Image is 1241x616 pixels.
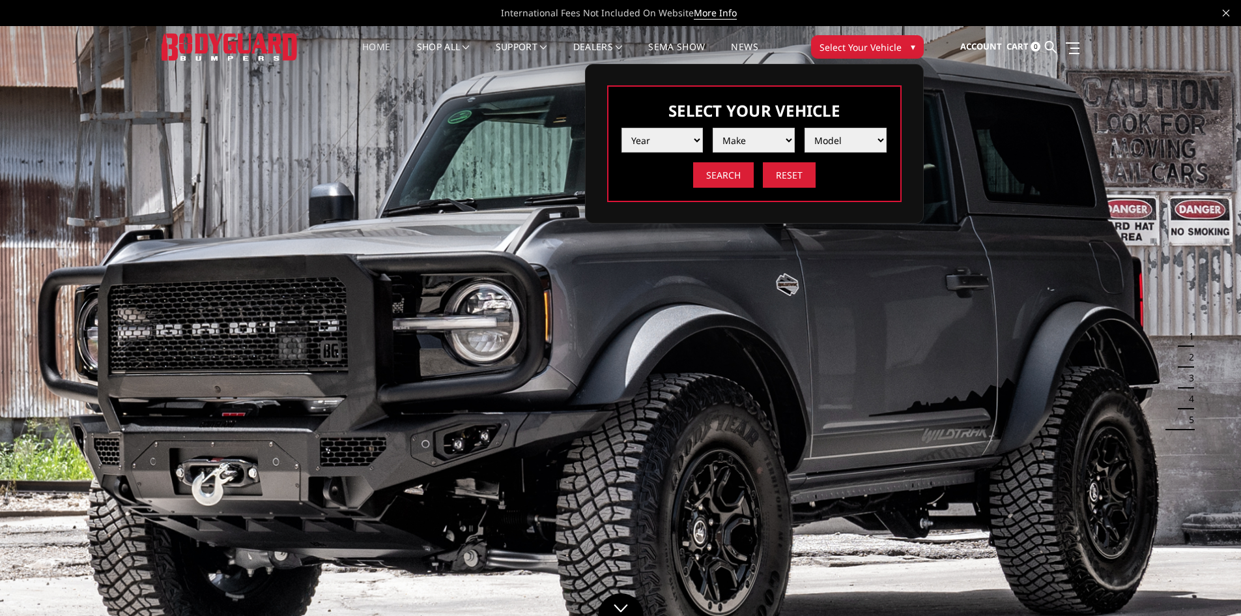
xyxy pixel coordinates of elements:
[763,162,816,188] input: Reset
[693,162,754,188] input: Search
[731,42,758,68] a: News
[811,35,924,59] button: Select Your Vehicle
[960,40,1002,52] span: Account
[598,593,644,616] a: Click to Down
[1181,326,1194,347] button: 1 of 5
[960,29,1002,65] a: Account
[573,42,623,68] a: Dealers
[621,100,887,121] h3: Select Your Vehicle
[1006,40,1029,52] span: Cart
[362,42,390,68] a: Home
[1006,29,1040,65] a: Cart 0
[694,7,737,20] a: More Info
[1176,553,1241,616] iframe: Chat Widget
[1181,347,1194,368] button: 2 of 5
[911,40,915,53] span: ▾
[1031,42,1040,51] span: 0
[496,42,547,68] a: Support
[713,128,795,153] select: Please select the value from list.
[1181,409,1194,430] button: 5 of 5
[417,42,470,68] a: shop all
[162,33,298,60] img: BODYGUARD BUMPERS
[1181,368,1194,389] button: 3 of 5
[648,42,705,68] a: SEMA Show
[820,40,902,54] span: Select Your Vehicle
[621,128,704,153] select: Please select the value from list.
[1181,389,1194,409] button: 4 of 5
